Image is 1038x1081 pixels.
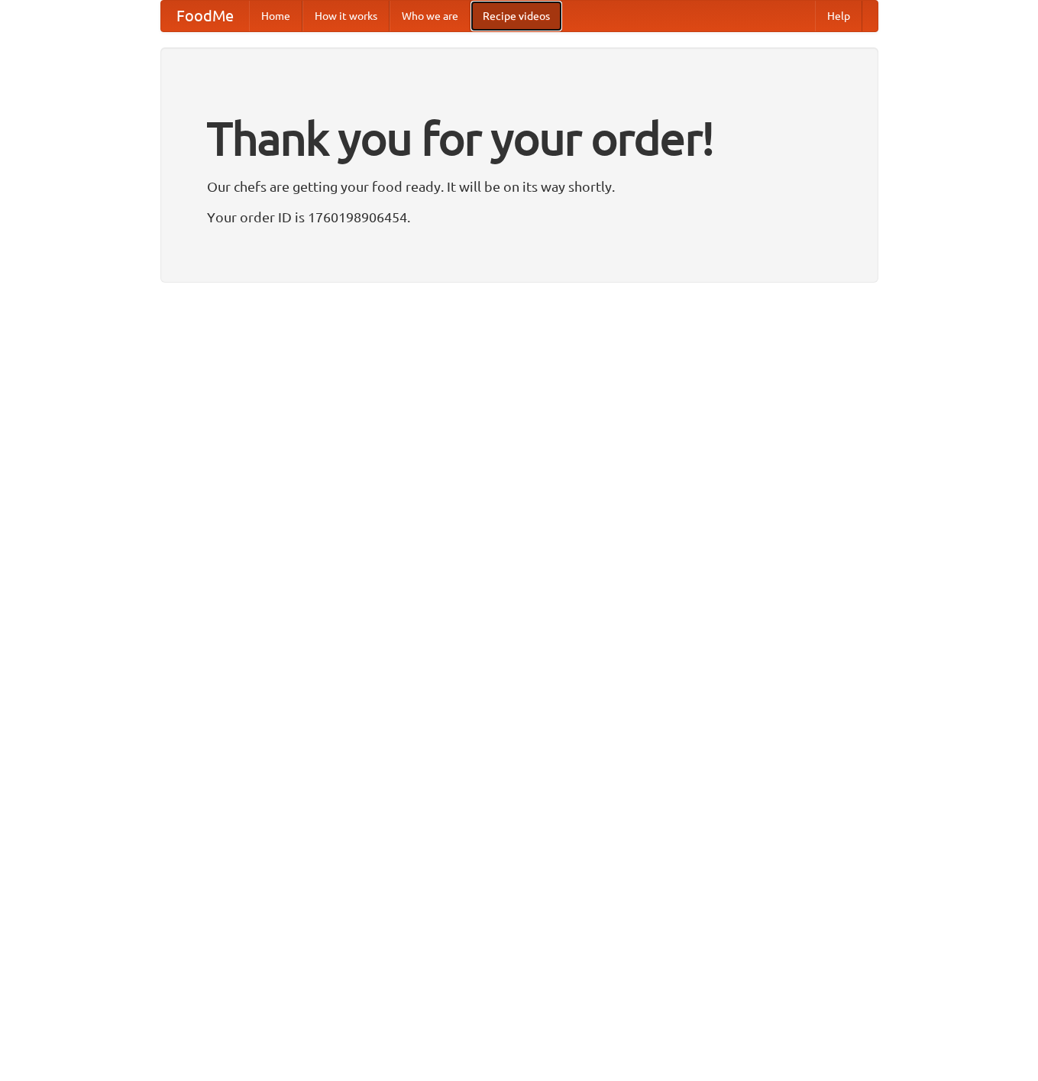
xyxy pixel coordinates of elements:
[161,1,249,31] a: FoodMe
[302,1,390,31] a: How it works
[390,1,470,31] a: Who we are
[207,102,832,175] h1: Thank you for your order!
[249,1,302,31] a: Home
[207,206,832,228] p: Your order ID is 1760198906454.
[207,175,832,198] p: Our chefs are getting your food ready. It will be on its way shortly.
[815,1,862,31] a: Help
[470,1,562,31] a: Recipe videos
